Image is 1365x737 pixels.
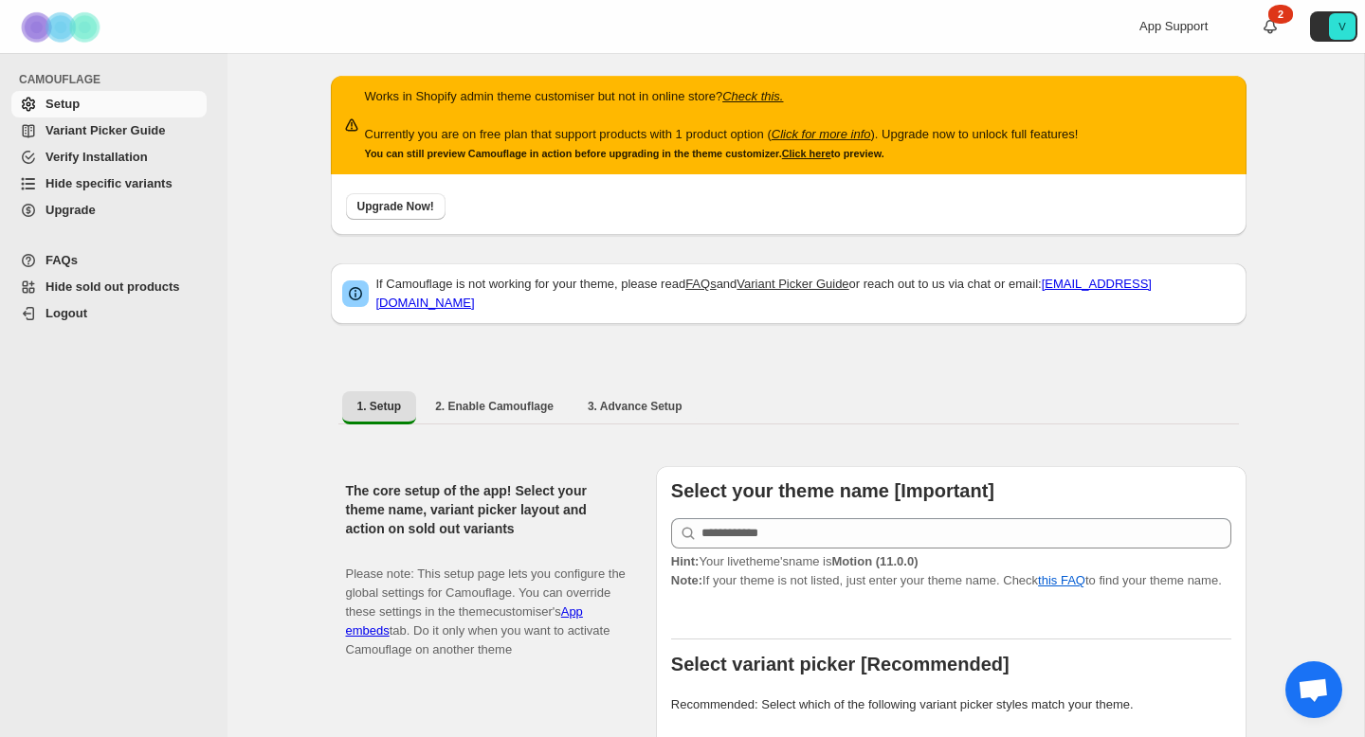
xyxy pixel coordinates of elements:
a: Upgrade [11,197,207,224]
strong: Motion (11.0.0) [831,554,918,568]
span: CAMOUFLAGE [19,72,214,87]
h2: The core setup of the app! Select your theme name, variant picker layout and action on sold out v... [346,481,626,538]
span: Upgrade [45,203,96,217]
p: Currently you are on free plan that support products with 1 product option ( ). Upgrade now to un... [365,125,1079,144]
span: Variant Picker Guide [45,123,165,137]
span: Your live theme's name is [671,554,919,568]
b: Select your theme name [Important] [671,480,994,501]
button: Avatar with initials V [1310,11,1357,42]
span: Logout [45,306,87,320]
p: If your theme is not listed, just enter your theme name. Check to find your theme name. [671,552,1231,590]
a: FAQs [11,247,207,274]
a: Logout [11,300,207,327]
a: this FAQ [1038,573,1085,587]
b: Select variant picker [Recommended] [671,654,1010,674]
small: You can still preview Camouflage in action before upgrading in the theme customizer. to preview. [365,148,884,159]
strong: Hint: [671,554,700,568]
span: Upgrade Now! [357,199,434,214]
p: Recommended: Select which of the following variant picker styles match your theme. [671,695,1231,714]
a: Hide specific variants [11,171,207,197]
span: 1. Setup [357,399,402,414]
a: Hide sold out products [11,274,207,300]
strong: Note: [671,573,702,587]
span: Hide sold out products [45,279,180,294]
span: Verify Installation [45,150,148,164]
a: Variant Picker Guide [11,117,207,144]
p: Please note: This setup page lets you configure the global settings for Camouflage. You can overr... [346,546,626,659]
span: 2. Enable Camouflage [435,399,554,414]
a: 2 [1261,17,1280,36]
p: Works in Shopify admin theme customiser but not in online store? [365,87,1079,106]
span: Hide specific variants [45,176,173,190]
button: Upgrade Now! [346,193,446,220]
p: If Camouflage is not working for your theme, please read and or reach out to us via chat or email: [376,275,1235,313]
img: Camouflage [15,1,110,53]
a: Check this. [722,89,783,103]
span: FAQs [45,253,78,267]
div: 2 [1268,5,1293,24]
a: Click here [782,148,831,159]
span: Setup [45,97,80,111]
a: Variant Picker Guide [737,277,848,291]
a: Setup [11,91,207,117]
text: V [1338,21,1346,32]
span: 3. Advance Setup [588,399,682,414]
div: Open chat [1285,661,1342,718]
span: Avatar with initials V [1329,13,1356,40]
a: Verify Installation [11,144,207,171]
a: Click for more info [772,127,871,141]
a: FAQs [685,277,717,291]
span: App Support [1139,19,1208,33]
